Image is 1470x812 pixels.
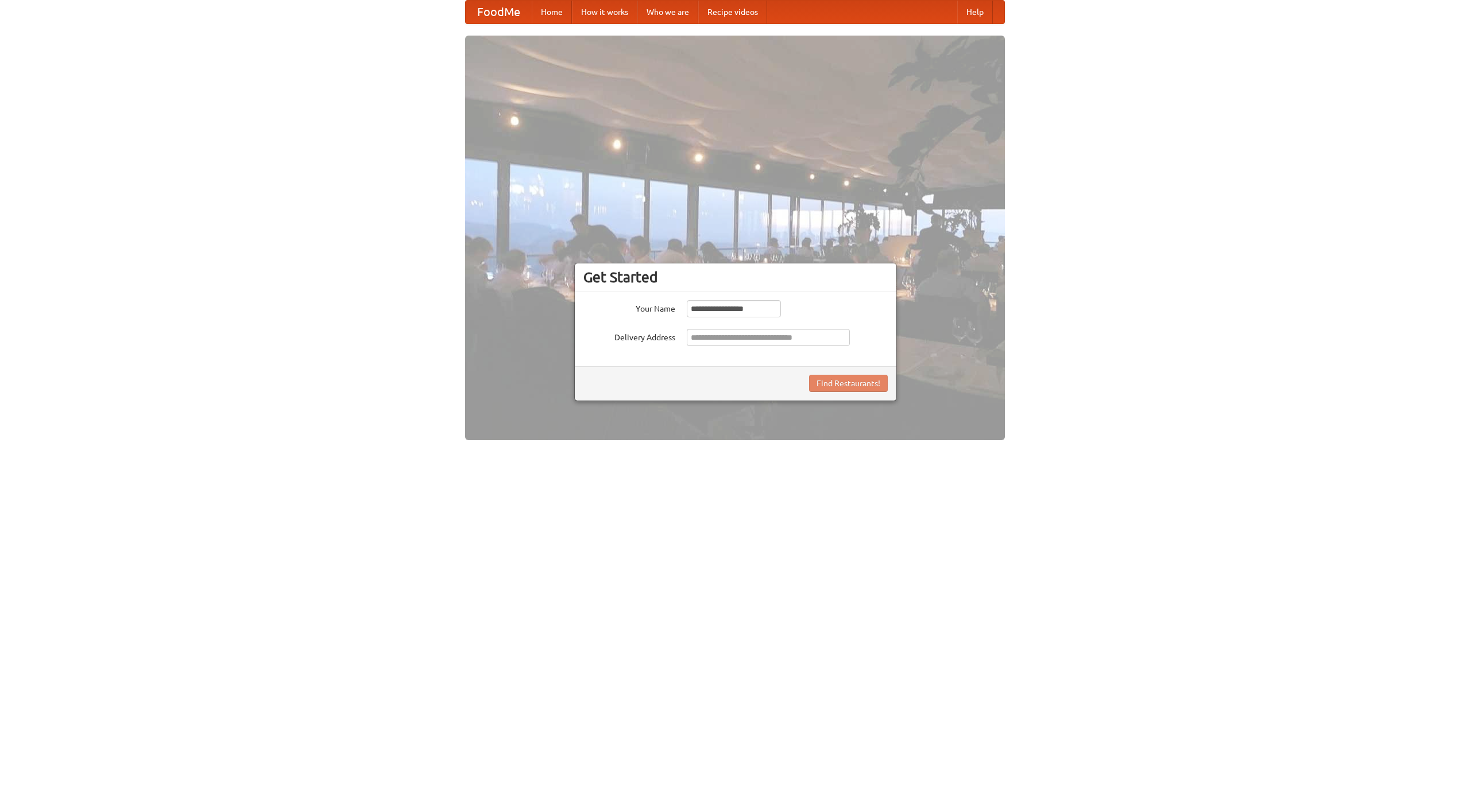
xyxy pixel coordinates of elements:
a: Home [532,1,572,24]
a: Who we are [637,1,698,24]
label: Your Name [583,300,675,314]
a: Help [957,1,993,24]
a: How it works [572,1,637,24]
a: Recipe videos [698,1,767,24]
label: Delivery Address [583,329,675,343]
h3: Get Started [583,269,888,286]
a: FoodMe [466,1,532,24]
button: Find Restaurants! [809,375,888,392]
